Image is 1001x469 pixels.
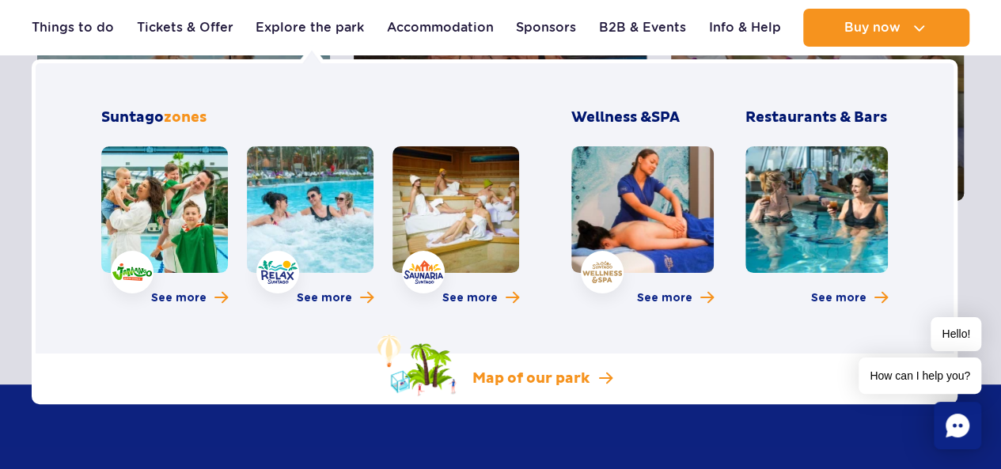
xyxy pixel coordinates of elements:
a: Tickets & Offer [137,9,233,47]
span: See more [637,290,692,306]
button: Buy now [803,9,969,47]
h2: Suntago [101,108,519,127]
a: Accommodation [387,9,494,47]
span: Hello! [931,317,981,351]
span: How can I help you? [859,357,981,394]
a: Explore the park [256,9,364,47]
span: zones [164,108,207,127]
span: See more [151,290,207,306]
span: Buy now [844,21,900,35]
p: Map of our park [472,369,590,388]
span: See more [811,290,866,306]
a: More about Jamango zone [151,290,228,306]
a: Sponsors [516,9,576,47]
span: SPA [651,108,680,127]
a: Map of our park [377,335,612,396]
a: B2B & Events [599,9,686,47]
h3: Restaurants & Bars [745,108,888,127]
h3: Wellness & [571,108,714,127]
span: See more [297,290,352,306]
div: Chat [934,402,981,449]
a: More about Restaurants & Bars [811,290,888,306]
a: More about Saunaria zone [442,290,519,306]
a: More about Wellness & SPA [637,290,714,306]
a: Info & Help [708,9,780,47]
a: More about Relax zone [297,290,373,306]
span: See more [442,290,498,306]
a: Things to do [32,9,114,47]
